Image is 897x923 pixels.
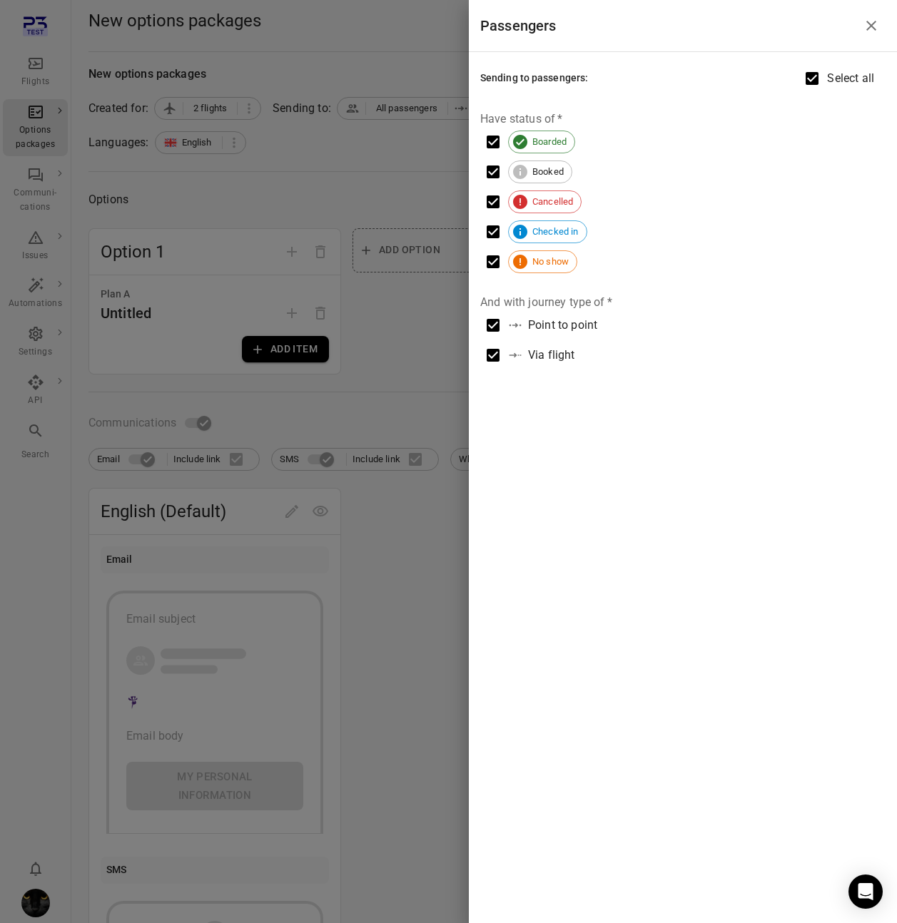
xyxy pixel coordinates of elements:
span: Cancelled [524,195,581,209]
span: Boarded [524,135,574,149]
legend: And with journey type of [480,294,612,310]
div: Point to point [528,317,597,334]
span: Checked in [524,225,587,239]
legend: Have status of [480,111,562,127]
span: Select all [827,70,874,87]
span: Booked [524,165,572,179]
div: Sending to passengers: [480,71,588,86]
h1: Passengers [480,14,557,37]
button: Close drawer [857,11,886,40]
div: Via flight [528,347,575,364]
div: Open Intercom Messenger [848,874,883,909]
span: No show [524,255,577,269]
